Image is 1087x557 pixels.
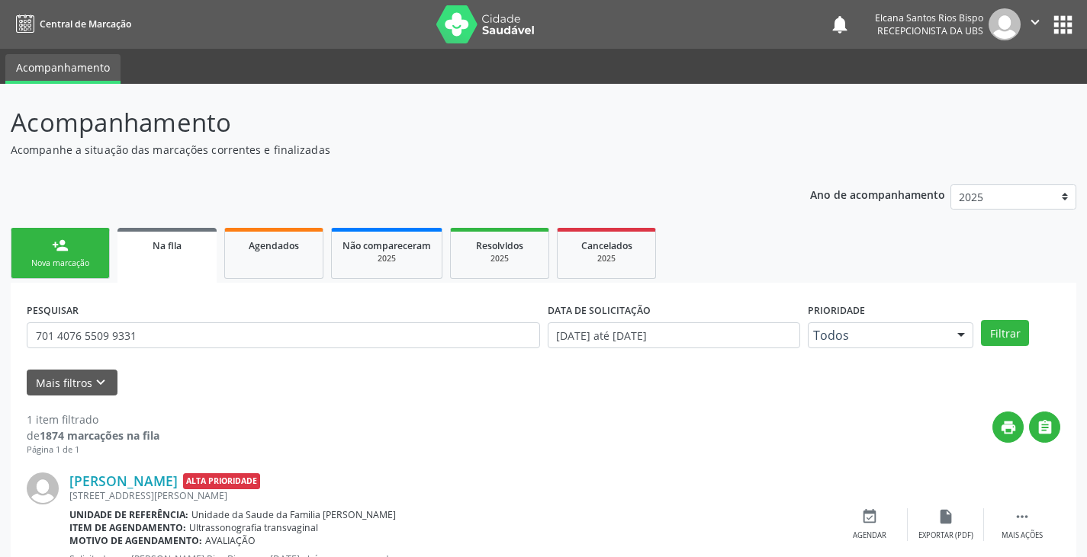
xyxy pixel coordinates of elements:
b: Motivo de agendamento: [69,534,202,547]
p: Ano de acompanhamento [810,184,945,203]
div: 1 item filtrado [27,411,159,427]
img: img [27,472,59,504]
div: 2025 [343,253,431,264]
strong: 1874 marcações na fila [40,428,159,443]
div: de [27,427,159,443]
span: AVALIAÇÃO [205,534,256,547]
span: Ultrassonografia transvaginal [189,521,318,534]
i:  [1014,508,1031,525]
span: Na fila [153,239,182,252]
b: Item de agendamento: [69,521,186,534]
div: [STREET_ADDRESS][PERSON_NAME] [69,489,831,502]
label: PESQUISAR [27,299,79,322]
div: Agendar [853,530,886,541]
button: Filtrar [981,320,1029,346]
div: person_add [52,237,69,254]
span: Cancelados [581,239,632,252]
p: Acompanhe a situação das marcações correntes e finalizadas [11,142,757,158]
a: Central de Marcação [11,11,131,37]
i: print [1000,419,1017,436]
button: notifications [829,14,851,35]
img: img [989,8,1021,40]
span: Não compareceram [343,239,431,252]
div: Página 1 de 1 [27,443,159,456]
i:  [1037,419,1053,436]
i: keyboard_arrow_down [92,374,109,391]
button: Mais filtroskeyboard_arrow_down [27,370,117,396]
div: Elcana Santos Rios Bispo [875,11,983,24]
i: event_available [861,508,878,525]
label: DATA DE SOLICITAÇÃO [548,299,651,322]
a: [PERSON_NAME] [69,472,178,489]
label: Prioridade [808,299,865,322]
span: Central de Marcação [40,18,131,30]
div: 2025 [461,253,538,264]
button:  [1029,411,1060,443]
div: Mais ações [1002,530,1043,541]
button: apps [1050,11,1076,38]
i: insert_drive_file [937,508,954,525]
span: Resolvidos [476,239,523,252]
span: Agendados [249,239,299,252]
span: Recepcionista da UBS [877,24,983,37]
span: Unidade da Saude da Familia [PERSON_NAME] [191,508,396,521]
a: Acompanhamento [5,54,121,84]
input: Selecione um intervalo [548,322,800,348]
div: 2025 [568,253,645,264]
span: Alta Prioridade [183,473,260,489]
button: print [992,411,1024,443]
button:  [1021,8,1050,40]
b: Unidade de referência: [69,508,188,521]
div: Exportar (PDF) [918,530,973,541]
p: Acompanhamento [11,104,757,142]
div: Nova marcação [22,258,98,269]
i:  [1027,14,1044,30]
input: Nome, CNS [27,322,540,348]
span: Todos [813,328,943,343]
